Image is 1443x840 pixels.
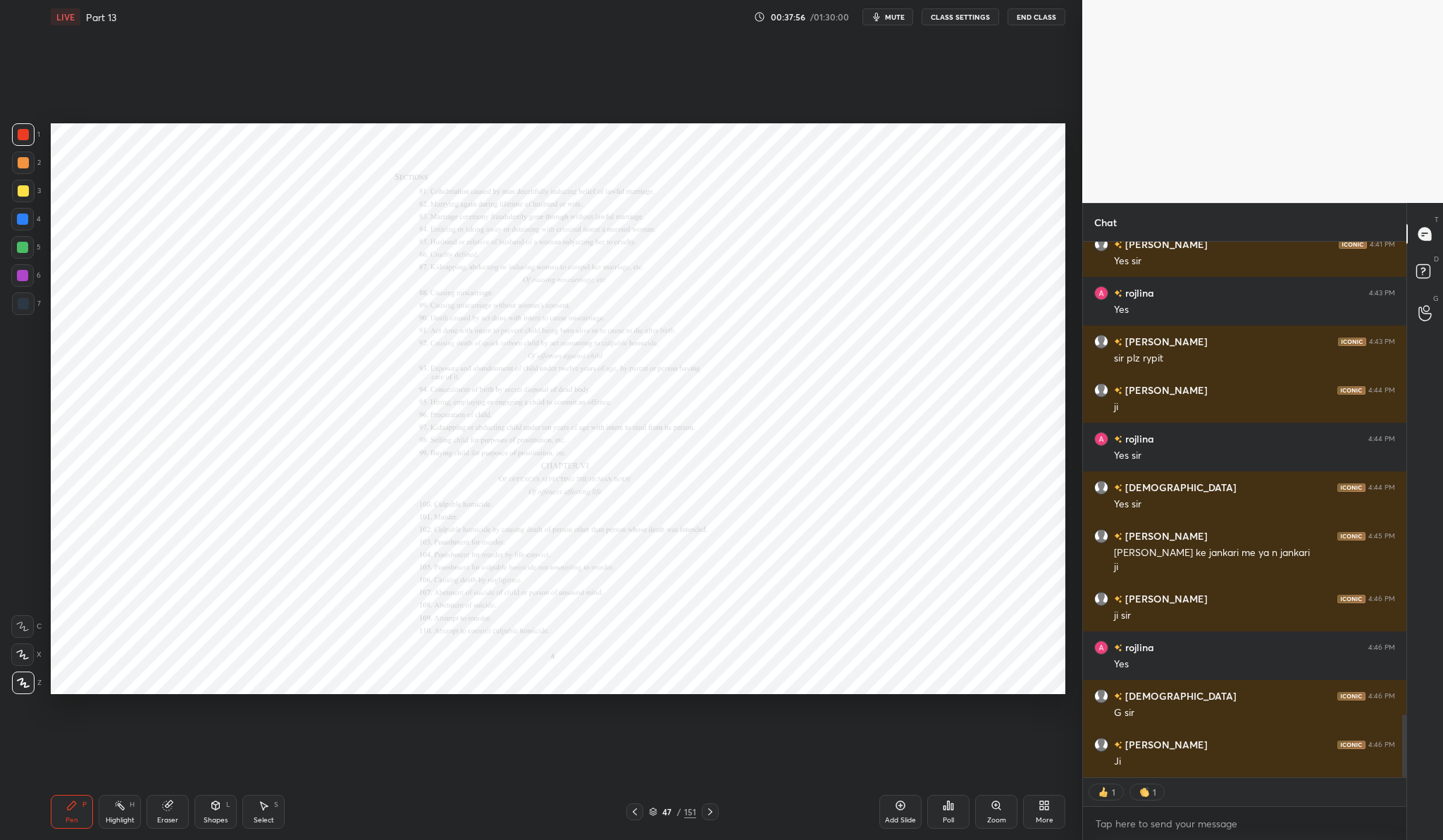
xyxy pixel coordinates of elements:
h6: rojlina [1122,285,1154,300]
div: Poll [943,817,954,824]
div: S [274,801,278,808]
p: G [1433,293,1439,304]
div: More [1036,817,1053,824]
div: 1 [1110,786,1116,798]
div: 4:44 PM [1368,435,1395,443]
h6: [PERSON_NAME] [1122,334,1208,349]
h6: [PERSON_NAME] [1122,737,1208,752]
div: 4 [11,208,41,230]
div: 4:44 PM [1368,483,1395,492]
div: 4:43 PM [1369,338,1395,346]
p: Chat [1083,204,1128,241]
img: no-rating-badge.077c3623.svg [1114,533,1122,541]
button: CLASS SETTINGS [922,8,999,25]
img: iconic-dark.1390631f.png [1337,386,1365,395]
h6: [DEMOGRAPHIC_DATA] [1122,480,1237,495]
img: no-rating-badge.077c3623.svg [1114,338,1122,346]
img: default.png [1094,383,1108,397]
div: P [82,801,87,808]
img: default.png [1094,689,1108,703]
div: / [677,808,681,816]
h6: [PERSON_NAME] [1122,383,1208,397]
div: Select [254,817,274,824]
div: 6 [11,264,41,287]
img: no-rating-badge.077c3623.svg [1114,741,1122,749]
div: 4:43 PM [1369,289,1395,297]
h6: rojlina [1122,431,1154,446]
p: T [1435,214,1439,225]
div: Eraser [157,817,178,824]
img: no-rating-badge.077c3623.svg [1114,595,1122,603]
div: Yes [1114,303,1395,317]
div: G sir [1114,706,1395,720]
div: Yes sir [1114,254,1395,268]
div: Z [12,672,42,694]
div: Yes [1114,657,1395,672]
img: default.png [1094,592,1108,606]
h6: [DEMOGRAPHIC_DATA] [1122,688,1237,703]
div: Yes sir [1114,449,1395,463]
img: no-rating-badge.077c3623.svg [1114,436,1122,443]
div: ji [1114,560,1395,574]
div: grid [1083,242,1406,777]
div: Zoom [987,817,1006,824]
div: 47 [660,808,674,816]
div: 4:41 PM [1370,240,1395,249]
div: 4:44 PM [1368,386,1395,395]
div: 151 [684,805,696,818]
div: ji [1114,400,1395,414]
div: 4:46 PM [1368,741,1395,749]
div: L [226,801,230,808]
div: 4:46 PM [1368,643,1395,652]
img: iconic-dark.1390631f.png [1337,483,1365,492]
img: 3 [1094,432,1108,446]
div: 4:45 PM [1368,532,1395,541]
div: sir plz rypit [1114,352,1395,366]
div: 4:46 PM [1368,595,1395,603]
div: 5 [11,236,41,259]
div: Add Slide [885,817,916,824]
div: 2 [12,152,41,174]
div: 4:46 PM [1368,692,1395,700]
img: no-rating-badge.077c3623.svg [1114,387,1122,395]
h6: [PERSON_NAME] [1122,591,1208,606]
div: 1 [12,123,40,146]
div: 3 [12,180,41,202]
img: clapping_hands.png [1137,785,1151,799]
img: iconic-dark.1390631f.png [1337,741,1365,749]
img: thumbs_up.png [1096,785,1110,799]
h6: [PERSON_NAME] [1122,529,1208,543]
img: no-rating-badge.077c3623.svg [1114,290,1122,297]
div: Yes sir [1114,498,1395,512]
div: 7 [12,292,41,315]
img: iconic-dark.1390631f.png [1339,240,1367,249]
p: D [1434,254,1439,264]
img: no-rating-badge.077c3623.svg [1114,693,1122,700]
img: 3 [1094,286,1108,300]
img: default.png [1094,481,1108,495]
img: default.png [1094,335,1108,349]
img: iconic-dark.1390631f.png [1338,338,1366,346]
img: iconic-dark.1390631f.png [1337,692,1365,700]
div: Highlight [106,817,135,824]
div: X [11,643,42,666]
h6: rojlina [1122,640,1154,655]
img: default.png [1094,738,1108,752]
div: LIVE [51,8,80,25]
div: 1 [1151,786,1157,798]
img: default.png [1094,529,1108,543]
div: ji sir [1114,609,1395,623]
img: iconic-dark.1390631f.png [1337,595,1365,603]
h6: [PERSON_NAME] [1122,237,1208,252]
div: [PERSON_NAME] ke jankari me ya n jankari [1114,546,1395,560]
span: mute [885,12,905,22]
div: C [11,615,42,638]
h4: Part 13 [86,11,116,24]
img: 3 [1094,641,1108,655]
button: mute [862,8,913,25]
img: default.png [1094,237,1108,252]
div: H [130,801,135,808]
img: no-rating-badge.077c3623.svg [1114,644,1122,652]
button: End Class [1008,8,1065,25]
div: Shapes [204,817,228,824]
